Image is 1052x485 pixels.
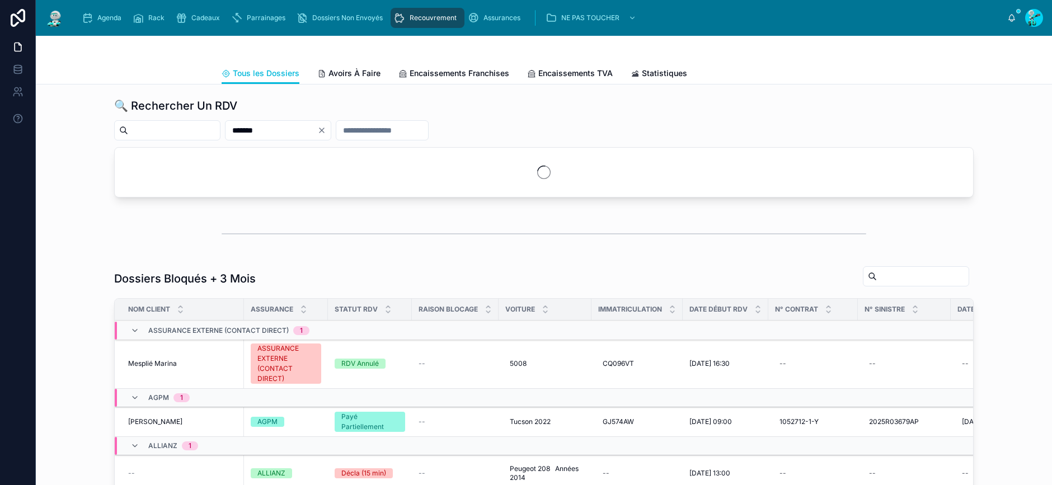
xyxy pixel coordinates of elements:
[251,343,321,384] a: ASSURANCE EXTERNE (CONTACT DIRECT)
[128,469,237,478] a: --
[689,417,732,426] span: [DATE] 09:00
[293,8,391,28] a: Dossiers Non Envoyés
[962,359,969,368] div: --
[247,13,285,22] span: Parrainages
[527,63,613,86] a: Encaissements TVA
[233,68,299,79] span: Tous les Dossiers
[689,359,762,368] a: [DATE] 16:30
[689,417,762,426] a: [DATE] 09:00
[114,98,237,114] h1: 🔍 Rechercher Un RDV
[410,68,509,79] span: Encaissements Franchises
[335,412,405,432] a: Payé Partiellement
[538,68,613,79] span: Encaissements TVA
[257,417,278,427] div: AGPM
[642,68,687,79] span: Statistiques
[865,305,905,314] span: N° Sinistre
[335,468,405,478] a: Décla (15 min)
[148,393,169,402] span: AGPM
[869,469,876,478] div: --
[97,13,121,22] span: Agenda
[251,305,293,314] span: Assurance
[128,469,135,478] span: --
[341,468,386,478] div: Décla (15 min)
[128,359,237,368] a: Mesplié Marina
[505,305,535,314] span: Voiture
[398,63,509,86] a: Encaissements Franchises
[464,8,528,28] a: Assurances
[631,63,687,86] a: Statistiques
[603,359,634,368] span: CQ096VT
[78,8,129,28] a: Agenda
[419,305,478,314] span: Raison Blocage
[510,464,580,482] span: Peugeot 208 Années 2014
[542,8,642,28] a: NE PAS TOUCHER
[775,305,818,314] span: N° Contrat
[419,359,492,368] a: --
[957,464,1028,482] a: --
[869,417,919,426] span: 2025R03679AP
[775,464,851,482] a: --
[128,359,177,368] span: Mesplié Marina
[257,468,285,478] div: ALLIANZ
[865,413,944,431] a: 2025R03679AP
[483,13,520,22] span: Assurances
[957,355,1028,373] a: --
[775,413,851,431] a: 1052712-1-Y
[341,412,398,432] div: Payé Partiellement
[257,343,314,384] div: ASSURANCE EXTERNE (CONTACT DIRECT)
[598,413,676,431] a: GJ574AW
[689,469,762,478] a: [DATE] 13:00
[689,469,730,478] span: [DATE] 13:00
[779,417,819,426] span: 1052712-1-Y
[419,469,492,478] a: --
[962,469,969,478] div: --
[775,355,851,373] a: --
[779,359,786,368] div: --
[598,464,676,482] a: --
[129,8,172,28] a: Rack
[779,469,786,478] div: --
[317,63,381,86] a: Avoirs À Faire
[391,8,464,28] a: Recouvrement
[148,13,165,22] span: Rack
[335,305,378,314] span: Statut RDV
[419,417,492,426] a: --
[957,413,1028,431] a: [DATE]
[505,413,585,431] a: Tucson 2022
[128,305,170,314] span: Nom Client
[180,393,183,402] div: 1
[603,469,609,478] div: --
[419,417,425,426] span: --
[74,6,1007,30] div: scrollable content
[328,68,381,79] span: Avoirs À Faire
[865,464,944,482] a: --
[341,359,379,369] div: RDV Annulé
[148,326,289,335] span: ASSURANCE EXTERNE (CONTACT DIRECT)
[222,63,299,84] a: Tous les Dossiers
[251,468,321,478] a: ALLIANZ
[45,9,65,27] img: App logo
[317,126,331,135] button: Clear
[228,8,293,28] a: Parrainages
[689,359,730,368] span: [DATE] 16:30
[191,13,220,22] span: Cadeaux
[957,305,1007,314] span: Date Sinistre
[962,417,984,426] span: [DATE]
[865,355,944,373] a: --
[419,359,425,368] span: --
[869,359,876,368] div: --
[148,441,177,450] span: ALLIANZ
[505,355,585,373] a: 5008
[419,469,425,478] span: --
[510,359,527,368] span: 5008
[335,359,405,369] a: RDV Annulé
[128,417,237,426] a: [PERSON_NAME]
[410,13,457,22] span: Recouvrement
[172,8,228,28] a: Cadeaux
[128,417,182,426] span: [PERSON_NAME]
[510,417,551,426] span: Tucson 2022
[312,13,383,22] span: Dossiers Non Envoyés
[603,417,634,426] span: GJ574AW
[598,355,676,373] a: CQ096VT
[598,305,662,314] span: Immatriculation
